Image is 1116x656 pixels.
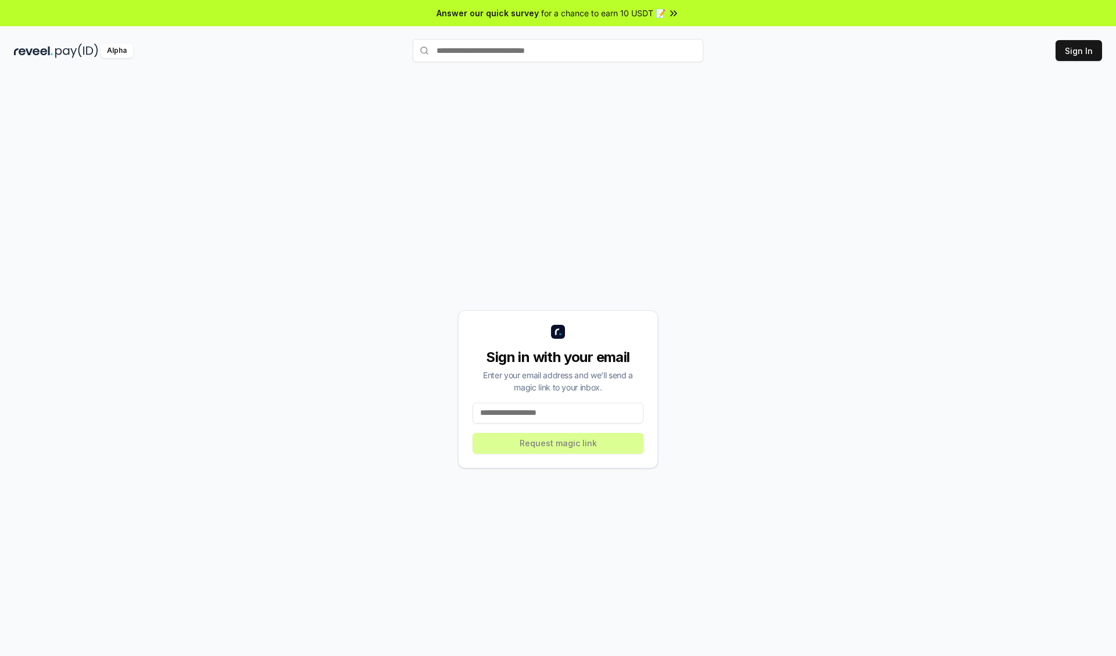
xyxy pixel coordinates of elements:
button: Sign In [1056,40,1102,61]
img: logo_small [551,325,565,339]
span: Answer our quick survey [437,7,539,19]
div: Enter your email address and we’ll send a magic link to your inbox. [473,369,643,393]
img: pay_id [55,44,98,58]
div: Sign in with your email [473,348,643,367]
span: for a chance to earn 10 USDT 📝 [541,7,666,19]
img: reveel_dark [14,44,53,58]
div: Alpha [101,44,133,58]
